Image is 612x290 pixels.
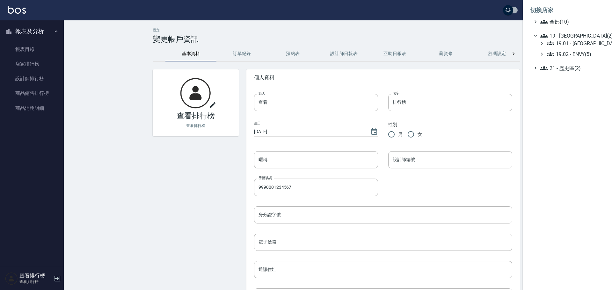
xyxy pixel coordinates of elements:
[547,39,602,47] span: 19.01 - [GEOGRAPHIC_DATA] (3)
[540,32,602,39] span: 19 - [GEOGRAPHIC_DATA](2)
[540,18,602,25] span: 全部(10)
[540,64,602,72] span: 21 - 歷史區(2)
[530,3,604,18] li: 切換店家
[547,50,602,58] span: 19.02 - ENVY(5)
